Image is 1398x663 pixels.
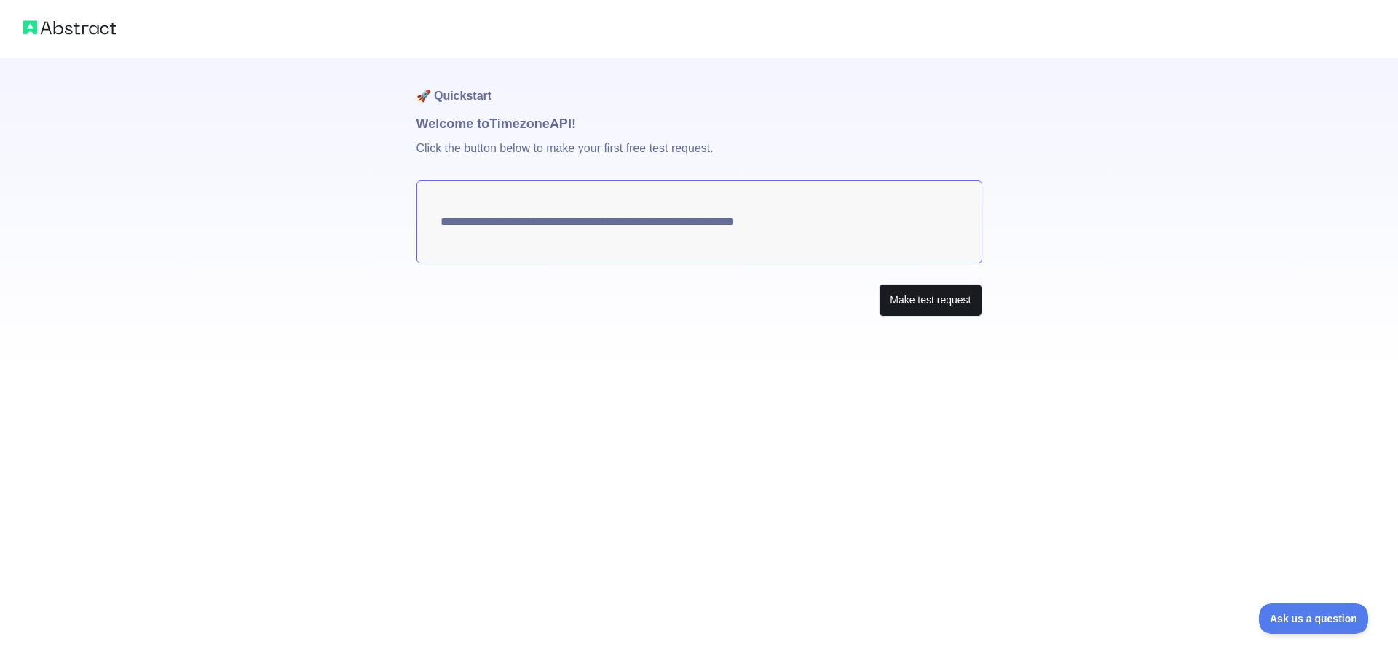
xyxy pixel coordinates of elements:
h1: Welcome to Timezone API! [416,114,982,134]
button: Make test request [879,284,982,317]
h1: 🚀 Quickstart [416,58,982,114]
img: Abstract logo [23,17,116,38]
iframe: Toggle Customer Support [1259,603,1369,634]
p: Click the button below to make your first free test request. [416,134,982,180]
